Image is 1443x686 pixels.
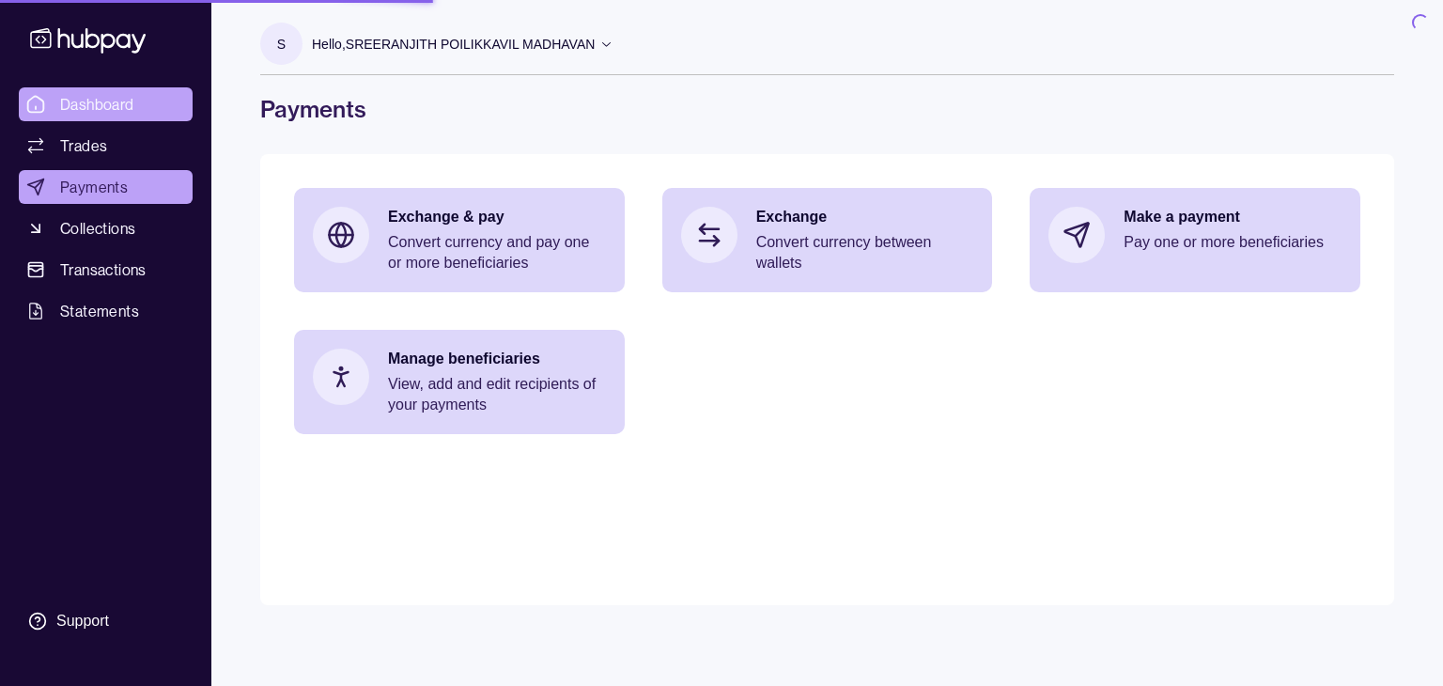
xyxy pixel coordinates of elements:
[60,258,147,281] span: Transactions
[1124,232,1342,253] p: Pay one or more beneficiaries
[388,207,606,227] p: Exchange & pay
[56,611,109,631] div: Support
[19,253,193,287] a: Transactions
[19,87,193,121] a: Dashboard
[662,188,993,292] a: ExchangeConvert currency between wallets
[388,349,606,369] p: Manage beneficiaries
[60,300,139,322] span: Statements
[312,34,595,55] p: Hello, SREERANJITH POILIKKAVIL MADHAVAN
[294,188,625,292] a: Exchange & payConvert currency and pay one or more beneficiaries
[19,170,193,204] a: Payments
[19,211,193,245] a: Collections
[1124,207,1342,227] p: Make a payment
[60,134,107,157] span: Trades
[260,94,1394,124] h1: Payments
[294,330,625,434] a: Manage beneficiariesView, add and edit recipients of your payments
[19,601,193,641] a: Support
[19,294,193,328] a: Statements
[277,34,286,55] p: S
[60,93,134,116] span: Dashboard
[1030,188,1360,282] a: Make a paymentPay one or more beneficiaries
[388,374,606,415] p: View, add and edit recipients of your payments
[19,129,193,163] a: Trades
[60,217,135,240] span: Collections
[60,176,128,198] span: Payments
[756,207,974,227] p: Exchange
[388,232,606,273] p: Convert currency and pay one or more beneficiaries
[756,232,974,273] p: Convert currency between wallets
